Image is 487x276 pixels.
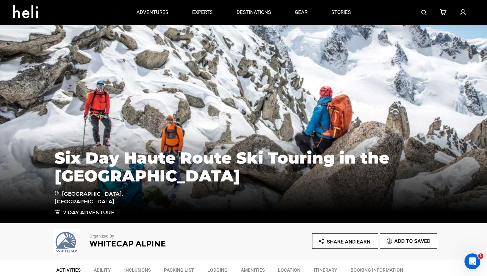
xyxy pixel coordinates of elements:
[421,10,427,15] img: search-bar-icon.svg
[478,253,483,259] span: 1
[237,9,271,16] p: destinations
[394,238,430,244] span: Add To Saved
[89,233,225,240] p: Organized By
[55,149,432,185] h1: Six Day Haute Route Ski Touring in the [GEOGRAPHIC_DATA]
[327,239,370,245] span: Share and Earn
[63,209,114,217] span: 7 Day Adventure
[89,240,225,248] h2: Whitecap Alpine
[55,190,149,206] span: [GEOGRAPHIC_DATA], [GEOGRAPHIC_DATA]
[50,229,83,255] img: dac7cbe95478fc1ba134e1a4f104fb52.png
[136,9,168,16] p: adventures
[464,253,480,269] iframe: Intercom live chat
[192,9,213,16] p: experts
